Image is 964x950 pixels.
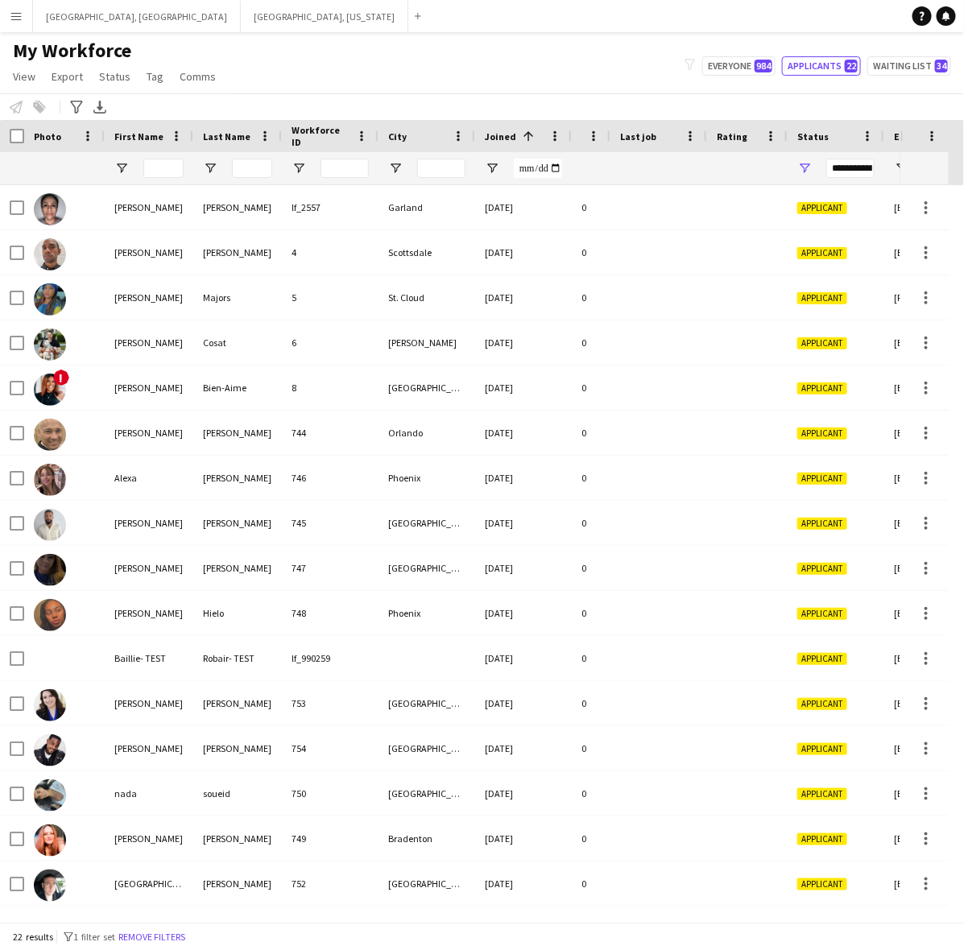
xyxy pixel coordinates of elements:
span: Email [894,130,920,142]
div: 4 [282,230,379,275]
div: 0 [572,771,610,816]
div: Baillie- TEST [105,636,193,680]
div: [PERSON_NAME] [105,230,193,275]
button: Open Filter Menu [485,161,499,176]
div: 746 [282,456,379,500]
img: Jayson Adams [34,238,66,271]
div: Bradenton [379,816,475,861]
div: 6 [282,320,379,365]
div: Robair- TEST [193,636,282,680]
div: [DATE] [475,636,572,680]
div: [GEOGRAPHIC_DATA] [379,681,475,725]
div: 750 [282,771,379,816]
div: 0 [572,366,610,410]
div: [PERSON_NAME] [193,185,282,229]
div: St. Cloud [379,275,475,320]
span: Status [797,130,829,142]
div: [DATE] [475,726,572,770]
div: 0 [572,320,610,365]
div: 0 [572,861,610,906]
span: 984 [755,60,772,72]
div: Cosat [193,320,282,365]
div: [PERSON_NAME] [193,456,282,500]
div: [GEOGRAPHIC_DATA] [105,861,193,906]
div: [PERSON_NAME] [193,861,282,906]
input: Last Name Filter Input [232,159,272,178]
div: Alexa [105,456,193,500]
div: nada [105,771,193,816]
div: [DATE] [475,546,572,590]
div: 5 [282,275,379,320]
span: Comms [180,69,216,84]
img: nada soueid [34,779,66,812]
div: [GEOGRAPHIC_DATA] [379,861,475,906]
div: 0 [572,275,610,320]
img: María Vargas [34,193,66,225]
span: Applicant [797,292,847,304]
div: [PERSON_NAME] [105,546,193,590]
img: Sydney Vainer [34,869,66,902]
span: Applicant [797,473,847,485]
div: 0 [572,636,610,680]
span: Tag [147,69,163,84]
div: 0 [572,501,610,545]
div: 748 [282,591,379,635]
div: [GEOGRAPHIC_DATA] [379,726,475,770]
div: [DATE] [475,501,572,545]
span: My Workforce [13,39,131,63]
span: 22 [845,60,858,72]
span: Joined [485,130,516,142]
div: [PERSON_NAME] [193,501,282,545]
input: Joined Filter Input [514,159,562,178]
input: First Name Filter Input [143,159,184,178]
div: [PERSON_NAME] [105,591,193,635]
div: Scottsdale [379,230,475,275]
img: Cesar Duran Cesar Duran [34,419,66,451]
div: 0 [572,726,610,770]
span: Last Name [203,130,250,142]
div: Majors [193,275,282,320]
div: [DATE] [475,771,572,816]
div: 753 [282,681,379,725]
span: Photo [34,130,61,142]
button: Open Filter Menu [388,161,403,176]
span: Applicant [797,653,847,665]
div: [DATE] [475,456,572,500]
div: 0 [572,230,610,275]
div: [PERSON_NAME] [105,411,193,455]
span: First Name [114,130,163,142]
div: Bien-Aime [193,366,282,410]
input: City Filter Input [417,159,465,178]
div: [DATE] [475,185,572,229]
div: [DATE] [475,366,572,410]
input: Workforce ID Filter Input [321,159,369,178]
div: [GEOGRAPHIC_DATA] [379,546,475,590]
div: [PERSON_NAME] [105,681,193,725]
div: Phoenix [379,456,475,500]
span: Rating [717,130,747,142]
div: [PERSON_NAME] [105,320,193,365]
div: Hielo [193,591,282,635]
div: [PERSON_NAME] [193,230,282,275]
span: Applicant [797,382,847,394]
img: Alejandra Hielo [34,599,66,631]
div: [DATE] [475,411,572,455]
div: 0 [572,816,610,861]
div: 744 [282,411,379,455]
span: Last job [620,130,656,142]
div: soueid [193,771,282,816]
span: Applicant [797,247,847,259]
span: Applicant [797,427,847,440]
span: 1 filter set [73,931,115,943]
img: Jose Rivera [34,509,66,541]
div: [DATE] [475,861,572,906]
div: 745 [282,501,379,545]
div: [PERSON_NAME] [193,816,282,861]
div: [PERSON_NAME] [105,816,193,861]
span: Applicant [797,202,847,214]
div: lf_990259 [282,636,379,680]
div: 747 [282,546,379,590]
div: 8 [282,366,379,410]
span: Status [99,69,130,84]
div: [PERSON_NAME] [379,320,475,365]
